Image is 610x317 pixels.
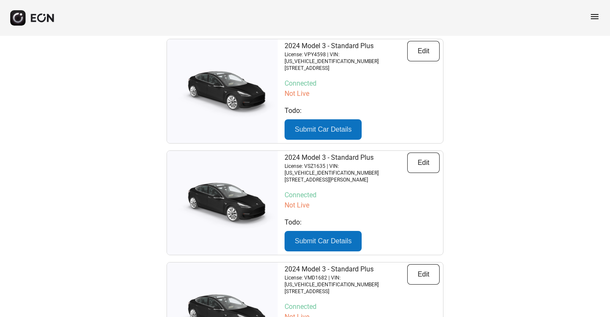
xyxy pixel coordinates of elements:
p: 2024 Model 3 - Standard Plus [285,264,407,274]
p: 2024 Model 3 - Standard Plus [285,41,407,51]
p: Connected [285,190,440,200]
button: Edit [407,264,440,285]
p: License: VMD1682 | VIN: [US_VEHICLE_IDENTIFICATION_NUMBER] [285,274,407,288]
p: 2024 Model 3 - Standard Plus [285,153,407,163]
p: Connected [285,78,440,89]
img: car [167,63,278,119]
p: Todo: [285,106,440,116]
p: Not Live [285,89,440,99]
button: Submit Car Details [285,119,362,140]
p: Todo: [285,217,440,228]
img: car [167,175,278,231]
p: License: VSZ1635 | VIN: [US_VEHICLE_IDENTIFICATION_NUMBER] [285,163,407,176]
p: License: VPY4598 | VIN: [US_VEHICLE_IDENTIFICATION_NUMBER] [285,51,407,65]
p: [STREET_ADDRESS] [285,288,407,295]
p: [STREET_ADDRESS][PERSON_NAME] [285,176,407,183]
button: Edit [407,153,440,173]
p: Connected [285,302,440,312]
button: Edit [407,41,440,61]
button: Submit Car Details [285,231,362,251]
p: [STREET_ADDRESS] [285,65,407,72]
p: Not Live [285,200,440,210]
span: menu [590,12,600,22]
